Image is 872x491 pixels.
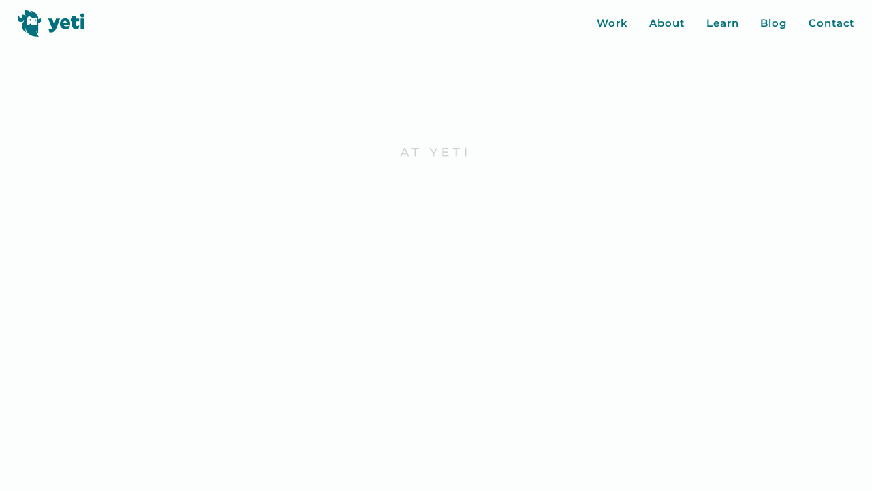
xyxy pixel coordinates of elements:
a: Blog [760,16,787,31]
a: Work [597,16,628,31]
a: Learn [706,16,739,31]
img: Yeti logo [18,10,85,37]
p: At Yeti [237,145,634,160]
a: Contact [809,16,854,31]
a: About [649,16,685,31]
